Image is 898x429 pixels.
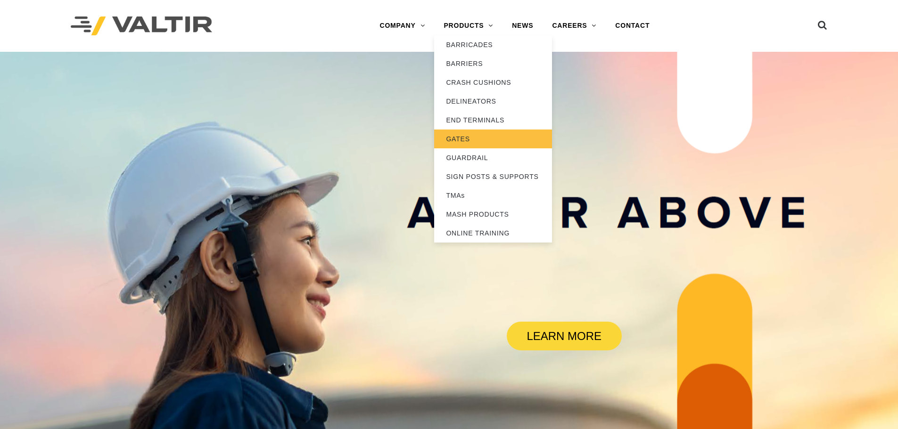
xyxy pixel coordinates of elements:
a: GUARDRAIL [434,148,552,167]
a: MASH PRODUCTS [434,205,552,224]
a: CONTACT [606,16,659,35]
a: LEARN MORE [507,322,622,350]
a: BARRIERS [434,54,552,73]
a: TMAs [434,186,552,205]
img: Valtir [71,16,212,36]
a: DELINEATORS [434,92,552,111]
a: NEWS [503,16,543,35]
a: ONLINE TRAINING [434,224,552,243]
a: CRASH CUSHIONS [434,73,552,92]
a: END TERMINALS [434,111,552,130]
a: SIGN POSTS & SUPPORTS [434,167,552,186]
a: CAREERS [543,16,606,35]
a: PRODUCTS [434,16,503,35]
a: BARRICADES [434,35,552,54]
a: COMPANY [370,16,434,35]
a: GATES [434,130,552,148]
